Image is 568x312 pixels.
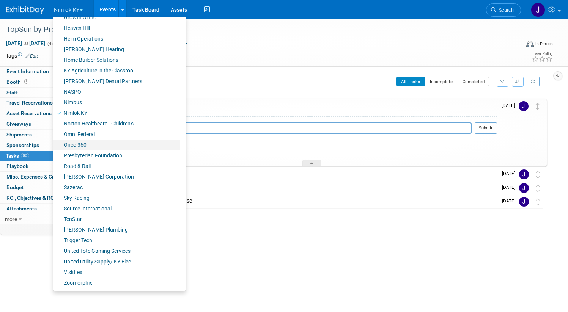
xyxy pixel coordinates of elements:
span: Staff [6,89,18,96]
img: Jamie Dunn [519,169,529,179]
a: NASPO [53,86,180,97]
span: 0% [21,153,29,158]
div: FERN DD [122,99,497,112]
span: [DATE] [DATE] [6,40,46,47]
a: Growth Ortho [53,12,180,23]
span: [DATE] [502,185,519,190]
a: [PERSON_NAME] Plumbing [53,224,180,235]
span: (4 days) [47,41,63,46]
div: TopSun by ProRun #255 [3,23,506,36]
a: Edit [25,53,38,59]
div: In-Person [535,41,553,47]
a: [PERSON_NAME] Dental Partners [53,76,180,86]
a: Home Builder Solutions [53,55,180,65]
span: ROI, Objectives & ROO [6,195,57,201]
span: Booth [6,79,30,85]
div: Event Rating [532,52,552,56]
a: Helm Operations [53,33,180,44]
a: Playbook [0,161,79,171]
div: DD for Advance Warehouse [122,194,497,207]
span: Shipments [6,132,32,138]
a: Event Information [0,66,79,77]
span: Booth not reserved yet [23,79,30,85]
button: Incomplete [425,77,458,86]
button: Submit [475,122,497,134]
span: Tasks [6,153,29,159]
img: Jamie Dunn [519,197,529,207]
a: [PERSON_NAME] Hearing [53,44,180,55]
a: Search [486,3,521,17]
a: Sky Racing [53,193,180,203]
a: Nimlok KY [53,108,180,118]
div: Dismantle [122,167,497,180]
i: Move task [536,198,540,205]
span: more [5,216,17,222]
span: [DATE] [502,171,519,176]
div: Event Format [471,39,553,51]
img: Jamie Dunn [519,101,529,111]
a: Tasks0% [0,151,79,161]
a: [PERSON_NAME] Corporation [53,171,180,182]
button: Completed [458,77,490,86]
i: Move task [536,103,540,110]
td: Tags [6,52,38,60]
a: Travel Reservations [0,98,79,108]
td: Personalize Event Tab Strip [51,224,64,234]
img: Jamie Dunn [531,3,545,17]
span: Attachments [6,205,37,212]
a: VisitLex [53,267,180,278]
a: United Utility Supply/ KY Elec [53,256,180,267]
a: United Tote Gaming Services [53,246,180,256]
button: All Tasks [396,77,425,86]
span: Event Information [6,68,49,74]
a: Sazerac [53,182,180,193]
a: Giveaways [0,119,79,129]
a: Zoomorphix [53,278,180,288]
a: Trigger Tech [53,235,180,246]
span: Budget [6,184,24,190]
span: Asset Reservations [6,110,52,116]
span: Misc. Expenses & Credits [6,174,66,180]
span: Playbook [6,163,28,169]
span: to [22,40,29,46]
a: Budget [0,182,79,193]
a: Onco 360 [53,140,180,150]
span: Giveaways [6,121,31,127]
a: Asset Reservations [0,108,79,119]
div: Install [122,181,497,194]
a: ROI, Objectives & ROO [0,193,79,203]
a: Road & Rail [53,161,180,171]
a: Source International [53,203,180,214]
span: Search [496,7,514,13]
span: Travel Reservations [6,100,53,106]
a: Nimbus [53,97,180,108]
a: Attachments [0,204,79,214]
img: Format-Inperson.png [526,41,534,47]
a: Norton Healthcare - Children’s [53,118,180,129]
span: Sponsorships [6,142,39,148]
a: Refresh [527,77,540,86]
a: Staff [0,88,79,98]
a: Sponsorships [0,140,79,151]
a: KY Agriculture in the Classroo [53,65,180,76]
i: Move task [536,185,540,192]
a: Booth [0,77,79,87]
a: Presbyterian Foundation [53,150,180,161]
img: ExhibitDay [6,6,44,14]
span: [DATE] [502,103,519,108]
a: Misc. Expenses & Credits [0,172,79,182]
i: Move task [536,171,540,178]
a: Heaven Hill [53,23,180,33]
span: [DATE] [502,198,519,204]
a: Omni Federal [53,129,180,140]
a: more [0,214,79,224]
img: Jamie Dunn [519,183,529,193]
a: TenStar [53,214,180,224]
a: Shipments [0,130,79,140]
